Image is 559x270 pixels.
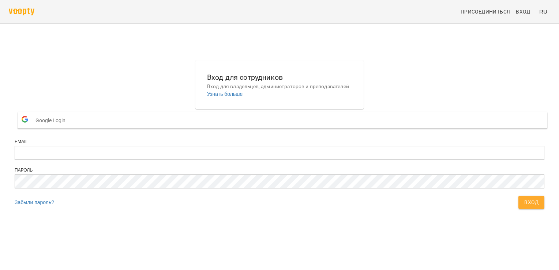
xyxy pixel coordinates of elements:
[18,112,547,128] button: Google Login
[207,91,243,97] a: Узнать больше
[207,72,352,83] h6: Вход для сотрудников
[513,5,536,18] a: Вход
[207,83,352,90] p: Вход для владельцев, администраторов и преподавателей
[15,199,54,205] a: Забыли пароль?
[461,7,510,16] span: Присоединиться
[518,196,544,209] button: Вход
[539,8,547,15] span: RU
[536,5,550,18] button: RU
[524,198,539,207] span: Вход
[516,7,530,16] span: Вход
[15,139,544,145] div: Email
[35,113,69,128] span: Google Login
[201,66,358,104] button: Вход для сотрудниковВход для владельцев, администраторов и преподавателейУзнать больше
[15,167,544,173] div: Пароль
[9,8,34,15] img: voopty.png
[458,5,513,18] a: Присоединиться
